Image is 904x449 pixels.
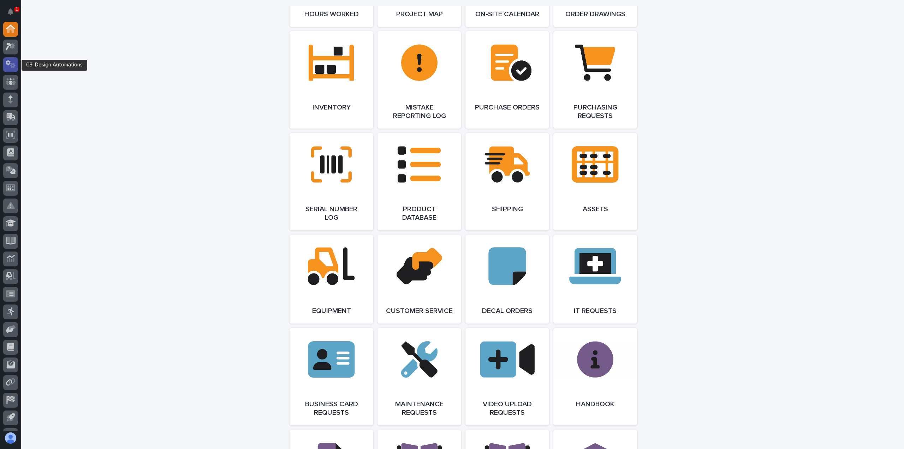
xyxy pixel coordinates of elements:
a: Purchasing Requests [553,31,637,129]
a: Customer Service [377,235,461,324]
a: Assets [553,133,637,230]
a: Equipment [290,235,373,324]
a: IT Requests [553,235,637,324]
div: Notifications1 [9,8,18,20]
button: Notifications [3,4,18,19]
a: Shipping [465,133,549,230]
p: 1 [16,7,18,12]
a: Decal Orders [465,235,549,324]
a: Maintenance Requests [377,328,461,425]
a: Inventory [290,31,373,129]
a: Purchase Orders [465,31,549,129]
a: Serial Number Log [290,133,373,230]
a: Business Card Requests [290,328,373,425]
a: Video Upload Requests [465,328,549,425]
button: users-avatar [3,431,18,445]
a: Handbook [553,328,637,425]
a: Product Database [377,133,461,230]
a: Mistake Reporting Log [377,31,461,129]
